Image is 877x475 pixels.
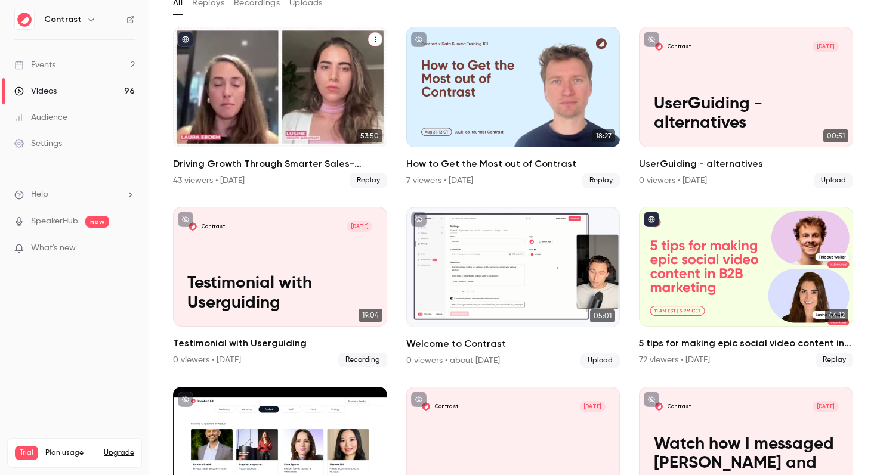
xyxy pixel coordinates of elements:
p: UserGuiding - alternatives [654,94,839,133]
a: 53:50Driving Growth Through Smarter Sales-Marketing Collaboration43 viewers • [DATE]Replay [173,27,387,188]
p: Contrast [202,223,225,230]
a: 05:01Welcome to Contrast0 viewers • about [DATE]Upload [406,207,620,368]
span: Upload [580,353,620,368]
span: Replay [582,173,620,188]
div: 43 viewers • [DATE] [173,175,245,187]
button: unpublished [178,212,193,227]
li: How to Get the Most out of Contrast [406,27,620,188]
button: published [644,212,659,227]
div: 0 viewers • [DATE] [639,175,707,187]
button: unpublished [644,392,659,407]
li: help-dropdown-opener [14,188,135,201]
h2: Driving Growth Through Smarter Sales-Marketing Collaboration [173,157,387,171]
a: 44:125 tips for making epic social video content in B2B marketing72 viewers • [DATE]Replay [639,207,853,368]
span: 44:12 [825,309,848,322]
a: SpeakerHub [31,215,78,228]
button: unpublished [644,32,659,47]
button: unpublished [411,32,427,47]
h2: UserGuiding - alternatives [639,157,853,171]
h2: 5 tips for making epic social video content in B2B marketing [639,336,853,350]
h2: How to Get the Most out of Contrast [406,157,620,171]
button: Upgrade [104,448,134,458]
span: What's new [31,242,76,254]
a: Testimonial with UserguidingContrast[DATE]Testimonial with Userguiding19:04Testimonial with Userg... [173,207,387,368]
span: Replay [816,353,853,367]
div: 0 viewers • about [DATE] [406,355,500,367]
span: [DATE] [347,221,373,232]
div: Videos [14,85,57,97]
span: 05:01 [590,309,615,322]
button: published [178,32,193,47]
span: 19:04 [359,309,382,322]
p: Testimonial with Userguiding [187,274,372,312]
span: Upload [814,173,853,188]
a: 18:27How to Get the Most out of Contrast7 viewers • [DATE]Replay [406,27,620,188]
button: unpublished [411,212,427,227]
span: 00:51 [823,129,848,142]
span: [DATE] [813,41,839,52]
button: unpublished [411,392,427,407]
div: 0 viewers • [DATE] [173,354,241,366]
li: Testimonial with Userguiding [173,207,387,368]
button: unpublished [178,392,193,407]
img: Contrast [15,10,34,29]
a: UserGuiding - alternativesContrast[DATE]UserGuiding - alternatives00:51UserGuiding - alternatives... [639,27,853,188]
div: Audience [14,111,67,123]
span: new [85,216,109,228]
span: Plan usage [45,448,97,458]
p: Contrast [435,403,458,410]
h2: Welcome to Contrast [406,337,620,351]
li: Driving Growth Through Smarter Sales-Marketing Collaboration [173,27,387,188]
li: 5 tips for making epic social video content in B2B marketing [639,207,853,368]
span: Recording [338,353,387,367]
li: UserGuiding - alternatives [639,27,853,188]
li: Welcome to Contrast [406,207,620,368]
div: 7 viewers • [DATE] [406,175,473,187]
span: Replay [350,173,387,188]
span: 18:27 [592,129,615,142]
div: 72 viewers • [DATE] [639,354,710,366]
h6: Contrast [44,14,82,26]
span: 53:50 [357,129,382,142]
span: [DATE] [813,401,839,412]
div: Events [14,59,55,71]
div: Settings [14,138,62,150]
p: Contrast [668,43,691,50]
p: Contrast [668,403,691,410]
span: Trial [15,446,38,460]
span: Help [31,188,48,201]
h2: Testimonial with Userguiding [173,336,387,350]
iframe: Noticeable Trigger [121,243,135,254]
span: [DATE] [580,401,606,412]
